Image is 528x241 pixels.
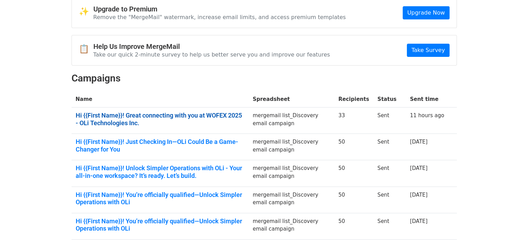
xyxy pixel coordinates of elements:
[76,138,244,153] a: Hi {{First Name}}! Just Checking In—OLi Could Be a Game-Changer for You
[79,7,93,17] span: ✨
[76,164,244,179] a: Hi {{First Name}}! Unlock Simpler Operations with OLi - Your all-in-one workspace? It’s ready. Le...
[334,91,374,107] th: Recipients
[249,160,334,187] td: mergemail list_Discovery email campaign
[334,160,374,187] td: 50
[79,44,93,54] span: 📋
[373,213,406,239] td: Sent
[334,107,374,134] td: 33
[373,134,406,160] td: Sent
[403,6,449,19] a: Upgrade Now
[407,44,449,57] a: Take Survey
[76,112,244,127] a: Hi {{First Name}}! Great connecting with you at WOFEX 2025 - OLi Technologies Inc.
[373,187,406,213] td: Sent
[249,213,334,239] td: mergemail list_Discovery email campaign
[93,42,330,51] h4: Help Us Improve MergeMail
[76,217,244,232] a: Hi {{First Name}}! You’re officially qualified—Unlock Simpler Operations with OLi
[410,218,428,224] a: [DATE]
[410,165,428,171] a: [DATE]
[493,208,528,241] iframe: Chat Widget
[410,112,444,119] a: 11 hours ago
[249,134,334,160] td: mergemail list_Discovery email campaign
[334,134,374,160] td: 50
[249,187,334,213] td: mergemail list_Discovery email campaign
[93,5,346,13] h4: Upgrade to Premium
[410,192,428,198] a: [DATE]
[249,107,334,134] td: mergemail list_Discovery email campaign
[93,51,330,58] p: Take our quick 2-minute survey to help us better serve you and improve our features
[373,107,406,134] td: Sent
[373,91,406,107] th: Status
[249,91,334,107] th: Spreadsheet
[72,72,457,84] h2: Campaigns
[406,91,449,107] th: Sent time
[373,160,406,187] td: Sent
[410,139,428,145] a: [DATE]
[93,14,346,21] p: Remove the "MergeMail" watermark, increase email limits, and access premium templates
[72,91,249,107] th: Name
[334,213,374,239] td: 50
[334,187,374,213] td: 50
[76,191,244,206] a: Hi {{First Name}}! You’re officially qualified—Unlock Simpler Operations with OLi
